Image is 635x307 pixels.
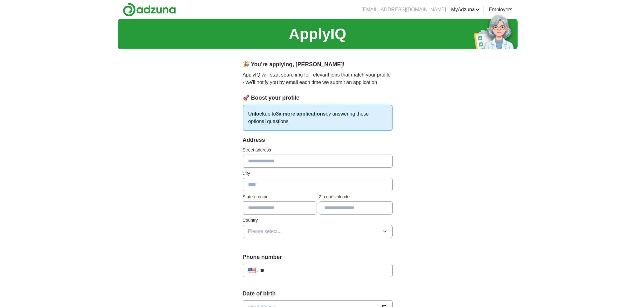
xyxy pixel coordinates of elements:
span: Please select... [248,228,282,235]
div: Address [243,136,393,144]
label: Street address [243,147,393,153]
strong: Unlock [248,111,265,116]
div: 🎉 You're applying , [PERSON_NAME] ! [243,60,393,69]
strong: 3x more applications [276,111,325,116]
div: 🚀 Boost your profile [243,94,393,102]
a: MyAdzuna [451,6,480,13]
h1: ApplyIQ [289,23,346,45]
img: Adzuna logo [123,2,176,17]
label: Phone number [243,253,393,261]
label: State / region [243,194,316,200]
label: Zip / postalcode [319,194,393,200]
label: Country [243,217,393,224]
label: Date of birth [243,290,393,298]
label: City [243,170,393,177]
button: Please select... [243,225,393,238]
p: up to by answering these optional questions [243,105,393,131]
p: ApplyIQ will start searching for relevant jobs that match your profile - we'll notify you by emai... [243,71,393,86]
a: Employers [489,6,513,13]
li: [EMAIL_ADDRESS][DOMAIN_NAME] [361,6,446,13]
